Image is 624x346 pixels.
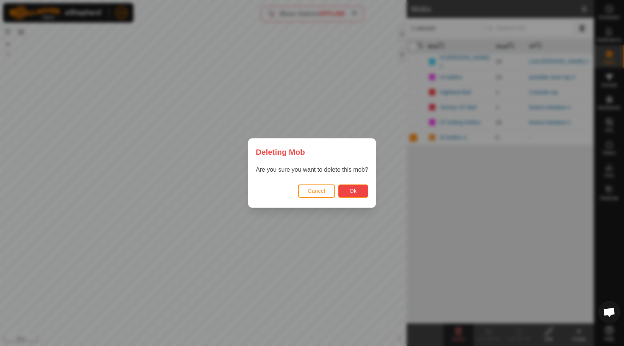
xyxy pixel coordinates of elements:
[256,146,305,158] span: Deleting Mob
[338,184,368,198] button: Ok
[298,184,335,198] button: Cancel
[256,165,368,174] p: Are you sure you want to delete this mob?
[308,188,325,194] span: Cancel
[349,188,357,194] span: Ok
[598,301,621,323] div: Open chat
